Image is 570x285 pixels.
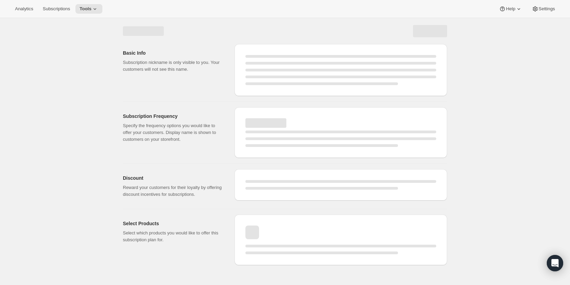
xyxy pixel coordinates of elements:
[115,18,455,268] div: Page loading
[123,230,224,243] p: Select which products you would like to offer this subscription plan for.
[15,6,33,12] span: Analytics
[539,6,555,12] span: Settings
[80,6,91,12] span: Tools
[39,4,74,14] button: Subscriptions
[123,113,224,120] h2: Subscription Frequency
[495,4,526,14] button: Help
[123,50,224,56] h2: Basic Info
[43,6,70,12] span: Subscriptions
[123,220,224,227] h2: Select Products
[75,4,102,14] button: Tools
[123,59,224,73] p: Subscription nickname is only visible to you. Your customers will not see this name.
[123,184,224,198] p: Reward your customers for their loyalty by offering discount incentives for subscriptions.
[11,4,37,14] button: Analytics
[506,6,515,12] span: Help
[528,4,559,14] button: Settings
[123,175,224,181] h2: Discount
[123,122,224,143] p: Specify the frequency options you would like to offer your customers. Display name is shown to cu...
[547,255,563,271] div: Open Intercom Messenger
